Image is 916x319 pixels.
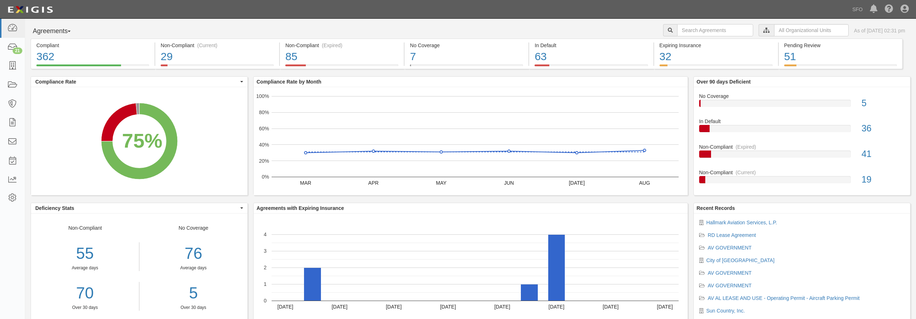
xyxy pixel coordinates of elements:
div: 21 [13,48,22,54]
a: In Default63 [529,64,653,70]
b: Recent Records [697,205,735,211]
button: Compliance Rate [31,77,247,87]
text: 3 [264,248,267,254]
text: 4 [264,232,267,237]
div: 55 [31,242,139,265]
div: (Expired) [736,143,756,150]
div: Average days [145,265,242,271]
text: 100% [256,93,269,99]
text: 80% [259,109,269,115]
div: (Expired) [322,42,343,49]
text: [DATE] [277,304,293,310]
text: [DATE] [494,304,510,310]
div: 32 [660,49,773,64]
a: Non-Compliant(Current)29 [155,64,279,70]
a: City of [GEOGRAPHIC_DATA] [706,257,774,263]
div: No Coverage [694,93,910,100]
div: Non-Compliant [694,143,910,150]
text: 0% [262,174,269,180]
text: 1 [264,281,267,287]
div: 362 [36,49,149,64]
text: [DATE] [657,304,673,310]
a: Sun Country, Inc. [706,308,745,314]
div: Compliant [36,42,149,49]
input: All Organizational Units [774,24,849,36]
text: [DATE] [549,304,564,310]
a: Compliant362 [31,64,155,70]
button: Agreements [31,24,85,39]
a: No Coverage7 [405,64,528,70]
text: 2 [264,265,267,270]
a: Expiring Insurance32 [654,64,778,70]
b: Over 90 days Deficient [697,79,751,85]
div: 41 [856,148,910,161]
a: RD Lease Agreement [708,232,756,238]
div: Over 30 days [31,305,139,311]
div: 75% [122,126,162,155]
a: Non-Compliant(Expired)85 [280,64,404,70]
text: [DATE] [332,304,348,310]
text: 40% [259,142,269,148]
div: 5 [856,97,910,110]
div: 63 [535,49,648,64]
div: 7 [410,49,523,64]
div: 19 [856,173,910,186]
div: Expiring Insurance [660,42,773,49]
div: Average days [31,265,139,271]
svg: A chart. [31,87,247,195]
div: No Coverage [139,224,248,311]
a: SFO [849,2,866,17]
text: 60% [259,126,269,131]
a: AV AL LEASE AND USE - Operating Permit - Aircraft Parking Permit [708,295,860,301]
div: No Coverage [410,42,523,49]
div: 5 [145,282,242,305]
span: Compliance Rate [35,78,238,85]
div: 76 [145,242,242,265]
div: In Default [535,42,648,49]
a: Hallmark Aviation Services, L.P. [706,220,777,225]
b: Compliance Rate by Month [256,79,321,85]
a: No Coverage5 [699,93,905,118]
div: As of [DATE] 02:31 pm [854,27,905,34]
text: AUG [639,180,650,186]
a: Pending Review51 [779,64,903,70]
div: Non-Compliant [31,224,139,311]
text: MAY [436,180,447,186]
a: Non-Compliant(Current)19 [699,169,905,189]
div: 36 [856,122,910,135]
div: 51 [784,49,897,64]
button: Deficiency Stats [31,203,247,213]
text: 20% [259,158,269,163]
text: [DATE] [440,304,456,310]
text: [DATE] [603,304,619,310]
a: AV GOVERNMENT [708,283,752,288]
a: AV GOVERNMENT [708,270,752,276]
text: MAR [300,180,311,186]
span: Deficiency Stats [35,205,238,212]
div: Non-Compliant (Current) [161,42,274,49]
div: 29 [161,49,274,64]
div: Non-Compliant [694,169,910,176]
div: Over 30 days [145,305,242,311]
text: [DATE] [386,304,402,310]
img: logo-5460c22ac91f19d4615b14bd174203de0afe785f0fc80cf4dbbc73dc1793850b.png [5,3,55,16]
a: AV GOVERNMENT [708,245,752,251]
svg: A chart. [254,87,688,195]
div: In Default [694,118,910,125]
div: Non-Compliant (Expired) [285,42,398,49]
div: 85 [285,49,398,64]
div: Pending Review [784,42,897,49]
text: JUN [504,180,514,186]
text: 0 [264,298,267,304]
b: Agreements with Expiring Insurance [256,205,344,211]
text: [DATE] [569,180,585,186]
a: 70 [31,282,139,305]
i: Help Center - Complianz [885,5,893,14]
text: APR [368,180,379,186]
input: Search Agreements [677,24,753,36]
div: (Current) [197,42,217,49]
div: (Current) [736,169,756,176]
